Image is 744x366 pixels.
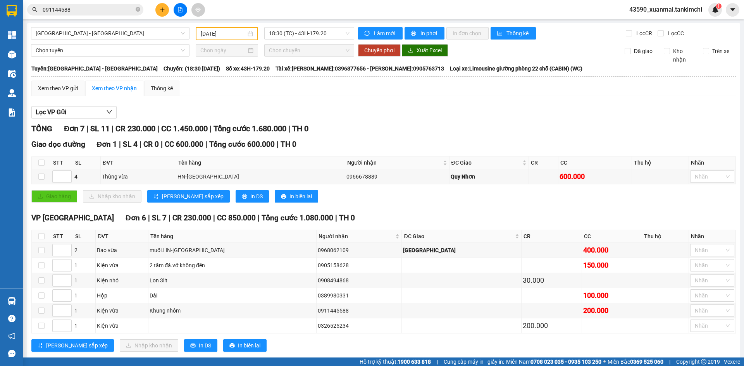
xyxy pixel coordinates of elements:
[318,321,400,330] div: 0326525234
[318,306,400,315] div: 0911445588
[143,140,159,149] span: CR 0
[8,89,16,97] img: warehouse-icon
[97,321,147,330] div: Kiện vừa
[31,213,114,222] span: VP [GEOGRAPHIC_DATA]
[8,297,16,305] img: warehouse-icon
[318,291,400,300] div: 0389980331
[347,158,441,167] span: Người nhận
[64,124,84,133] span: Đơn 7
[269,27,350,39] span: 18:30 (TC) - 43H-179.20
[200,46,246,55] input: Chọn ngày
[150,306,315,315] div: Khung nhôm
[292,124,308,133] span: TH 0
[530,359,601,365] strong: 0708 023 035 - 0935 103 250
[210,124,212,133] span: |
[717,3,720,9] span: 1
[147,190,230,203] button: sort-ascending[PERSON_NAME] sắp xếp
[444,357,504,366] span: Cung cấp máy in - giấy in:
[31,190,77,203] button: uploadGiao hàng
[451,172,527,181] div: Quy Nhơn
[184,339,217,352] button: printerIn DS
[583,260,641,271] div: 150.000
[199,341,211,350] span: In DS
[162,192,224,201] span: [PERSON_NAME] sắp xếp
[31,140,85,149] span: Giao dọc đường
[150,246,315,254] div: muối.HN-[GEOGRAPHIC_DATA]
[83,190,141,203] button: downloadNhập kho nhận
[281,140,296,149] span: TH 0
[36,107,66,117] span: Lọc VP Gửi
[358,27,403,40] button: syncLàm mới
[217,213,256,222] span: CC 850.000
[161,140,163,149] span: |
[151,84,173,93] div: Thống kê
[491,27,536,40] button: bar-chartThống kê
[582,230,642,243] th: CC
[608,357,663,366] span: Miền Bắc
[408,48,413,54] span: download
[318,276,400,285] div: 0908494868
[417,46,442,55] span: Xuất Excel
[74,291,94,300] div: 1
[729,6,736,13] span: caret-down
[31,65,158,72] b: Tuyến: [GEOGRAPHIC_DATA] - [GEOGRAPHIC_DATA]
[92,84,137,93] div: Xem theo VP nhận
[46,341,108,350] span: [PERSON_NAME] sắp xếp
[73,156,101,169] th: SL
[633,29,653,38] span: Lọc CR
[623,5,708,14] span: 43590_xuanmai.tankimchi
[74,276,94,285] div: 1
[358,44,401,57] button: Chuyển phơi
[165,140,203,149] span: CC 600.000
[364,31,371,37] span: sync
[8,70,16,78] img: warehouse-icon
[36,27,185,39] span: Đà Nẵng - Đà Lạt
[716,3,722,9] sup: 1
[360,357,431,366] span: Hỗ trợ kỹ thuật:
[205,140,207,149] span: |
[411,31,417,37] span: printer
[36,45,185,56] span: Chọn tuyến
[632,156,689,169] th: Thu hộ
[195,7,201,12] span: aim
[102,172,175,181] div: Thùng vừa
[136,7,140,12] span: close-circle
[446,27,489,40] button: In đơn chọn
[437,357,438,366] span: |
[560,171,630,182] div: 600.000
[583,290,641,301] div: 100.000
[405,27,444,40] button: printerIn phơi
[558,156,632,169] th: CC
[106,109,112,115] span: down
[120,339,178,352] button: downloadNhập kho nhận
[148,213,150,222] span: |
[8,108,16,117] img: solution-icon
[177,172,344,181] div: HN-[GEOGRAPHIC_DATA]
[97,246,147,254] div: Bao vừa
[51,230,73,243] th: STT
[229,343,235,349] span: printer
[139,140,141,149] span: |
[191,3,205,17] button: aim
[318,246,400,254] div: 0968062109
[236,190,269,203] button: printerIn DS
[172,213,211,222] span: CR 230.000
[523,275,580,286] div: 30.000
[8,350,15,357] span: message
[31,124,52,133] span: TỔNG
[712,6,719,13] img: icon-new-feature
[603,360,606,363] span: ⚪️
[506,357,601,366] span: Miền Nam
[90,124,110,133] span: SL 11
[339,213,355,222] span: TH 0
[32,7,38,12] span: search
[665,29,685,38] span: Lọc CC
[669,357,670,366] span: |
[288,124,290,133] span: |
[177,7,183,12] span: file-add
[701,359,706,364] span: copyright
[123,140,138,149] span: SL 4
[51,156,73,169] th: STT
[136,6,140,14] span: close-circle
[201,29,246,38] input: 13/09/2025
